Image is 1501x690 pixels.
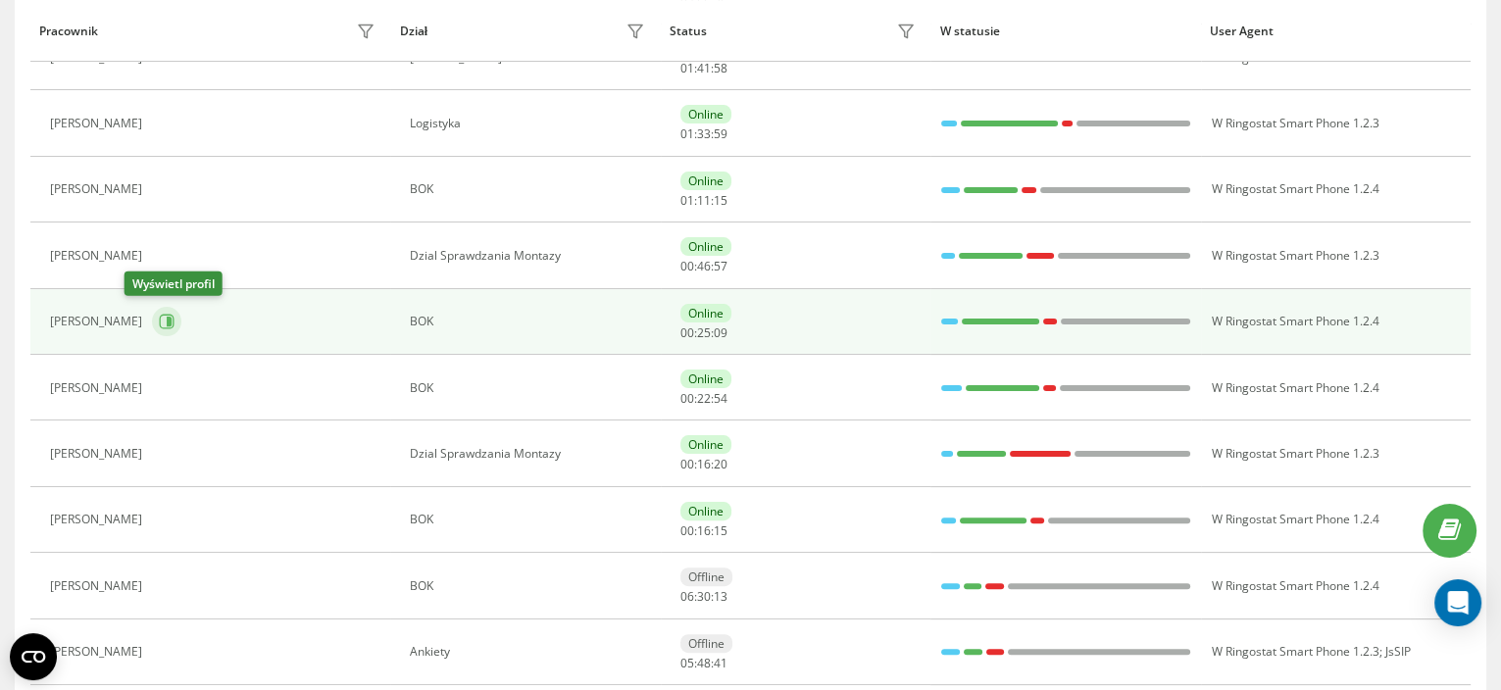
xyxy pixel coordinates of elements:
span: 05 [680,655,694,671]
span: 46 [697,258,711,274]
div: Wyświetl profil [125,271,223,296]
div: Online [680,435,731,454]
span: 57 [714,258,727,274]
span: 20 [714,456,727,472]
span: 16 [697,522,711,539]
div: : : [680,62,727,75]
div: [PERSON_NAME] [50,51,147,65]
span: 01 [680,125,694,142]
span: 01 [680,60,694,76]
span: 13 [714,588,727,605]
span: W Ringostat Smart Phone 1.2.3 [1212,247,1379,264]
div: : : [680,127,727,141]
span: W Ringostat Smart Phone 1.2.4 [1212,577,1379,594]
span: 25 [697,324,711,341]
div: [PERSON_NAME] [50,645,147,659]
span: 59 [714,125,727,142]
span: 33 [697,125,711,142]
div: [PERSON_NAME] [50,579,147,593]
span: W Ringostat Smart Phone 1.2.3 [1212,445,1379,462]
span: 00 [680,390,694,407]
span: 00 [680,522,694,539]
div: Logistyka [410,117,649,130]
div: BOK [410,315,649,328]
div: [PERSON_NAME] [50,315,147,328]
div: Dzial Sprawdzania Montazy [410,447,649,461]
div: BOK [410,513,649,526]
div: Pracownik [39,25,98,38]
span: 22 [697,390,711,407]
div: Offline [680,634,732,653]
div: : : [680,458,727,471]
div: BOK [410,579,649,593]
div: Ankiety [410,645,649,659]
span: 00 [680,324,694,341]
div: : : [680,194,727,208]
div: [PERSON_NAME] [50,381,147,395]
div: [PERSON_NAME] [50,249,147,263]
div: : : [680,260,727,273]
span: 01 [680,192,694,209]
span: 58 [714,60,727,76]
span: W Ringostat Smart Phone 1.2.3 [1212,643,1379,660]
span: 41 [697,60,711,76]
div: User Agent [1210,25,1462,38]
div: Online [680,502,731,520]
span: 00 [680,456,694,472]
span: 41 [714,655,727,671]
div: : : [680,590,727,604]
div: : : [680,524,727,538]
span: 15 [714,522,727,539]
span: W Ringostat Smart Phone 1.2.4 [1212,180,1379,197]
div: [PERSON_NAME] [410,51,649,65]
div: Online [680,237,731,256]
span: 06 [680,588,694,605]
span: 48 [697,655,711,671]
span: 15 [714,192,727,209]
div: [PERSON_NAME] [50,513,147,526]
div: [PERSON_NAME] [50,447,147,461]
span: 11 [697,192,711,209]
div: : : [680,326,727,340]
span: 09 [714,324,727,341]
span: W Ringostat Smart Phone 1.2.4 [1212,379,1379,396]
span: W Ringostat Smart Phone 1.2.4 [1212,511,1379,527]
div: Online [680,172,731,190]
div: Dział [400,25,427,38]
button: Open CMP widget [10,633,57,680]
span: W Ringostat Smart Phone 1.2.3 [1212,115,1379,131]
div: [PERSON_NAME] [50,182,147,196]
div: Open Intercom Messenger [1434,579,1481,626]
span: 30 [697,588,711,605]
div: W statusie [940,25,1192,38]
div: [PERSON_NAME] [50,117,147,130]
div: Online [680,370,731,388]
div: Online [680,105,731,123]
div: BOK [410,182,649,196]
span: W Ringostat Smart Phone 1.2.4 [1212,313,1379,329]
div: : : [680,392,727,406]
div: Status [670,25,707,38]
span: 00 [680,258,694,274]
span: 54 [714,390,727,407]
div: Offline [680,567,732,586]
div: Online [680,304,731,322]
div: BOK [410,381,649,395]
span: 16 [697,456,711,472]
span: JsSIP [1385,643,1411,660]
div: Dzial Sprawdzania Montazy [410,249,649,263]
div: : : [680,657,727,670]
